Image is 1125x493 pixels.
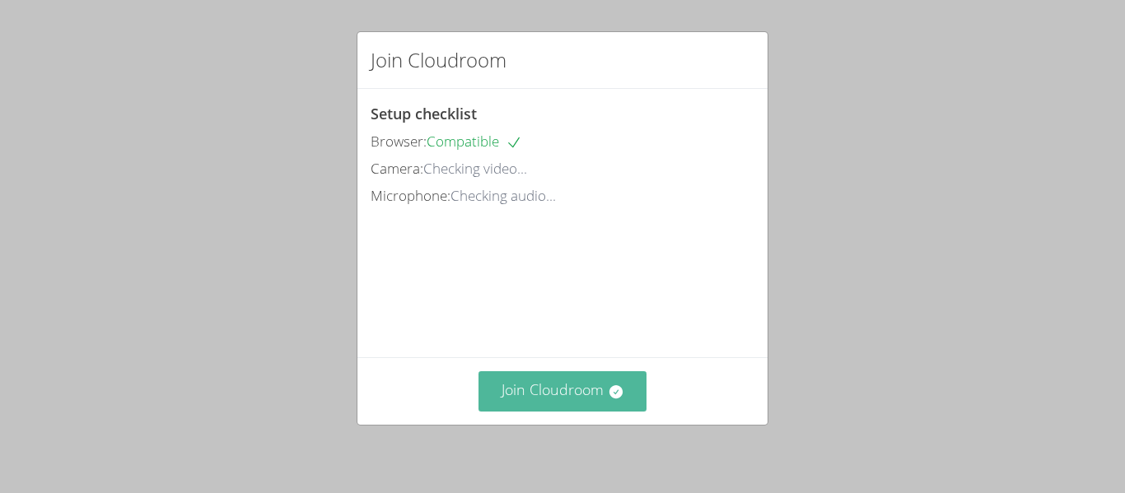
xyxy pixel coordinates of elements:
button: Join Cloudroom [478,371,647,412]
h2: Join Cloudroom [371,45,506,75]
span: Checking video... [423,159,527,178]
span: Microphone: [371,186,450,205]
span: Browser: [371,132,427,151]
span: Checking audio... [450,186,556,205]
span: Setup checklist [371,104,477,123]
span: Compatible [427,132,522,151]
span: Camera: [371,159,423,178]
